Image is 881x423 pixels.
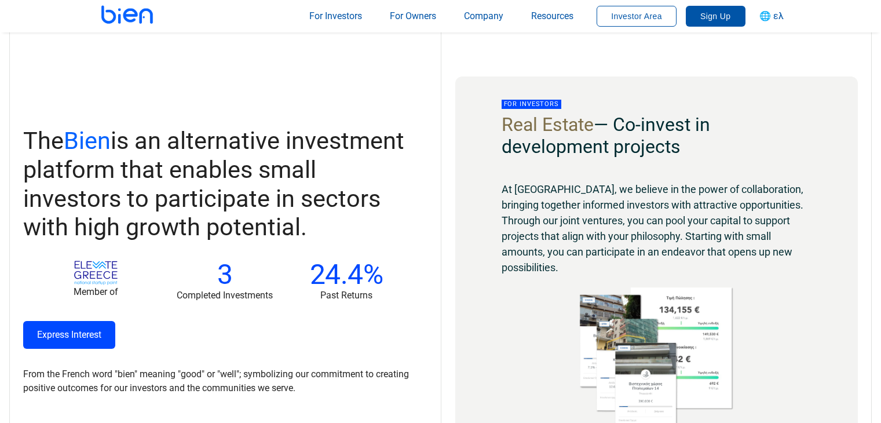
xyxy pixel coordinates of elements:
[309,10,362,21] span: For Investors
[700,12,731,21] span: Sign Up
[759,10,784,21] span: 🌐 ελ
[64,127,111,155] span: Bien
[686,6,745,27] button: Sign Up
[464,10,503,21] span: Company
[502,114,594,136] span: Real Estate
[502,181,812,275] p: At [GEOGRAPHIC_DATA], we believe in the power of collaboration, bringing together informed invest...
[597,6,677,27] button: Investor Area
[177,261,273,289] p: 3
[23,127,404,241] span: The is an alternative investment platform that enables small investors to participate in sectors ...
[363,258,383,291] span: %
[177,289,273,302] p: Completed Investments
[597,10,677,21] a: Investor Area
[502,100,561,109] span: For Investors
[531,10,573,21] span: Resources
[611,12,662,21] span: Investor Area
[390,10,436,21] span: For Owners
[23,367,413,395] p: From the French word "bien" meaning "good" or "well"; symbolizing our commitment to creating posi...
[502,114,812,158] h2: — Co-invest in development projects
[310,261,383,289] p: 24.4
[686,10,745,21] a: Sign Up
[23,321,115,349] a: Express Interest
[310,289,383,302] p: Past Returns
[53,285,140,299] p: Member of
